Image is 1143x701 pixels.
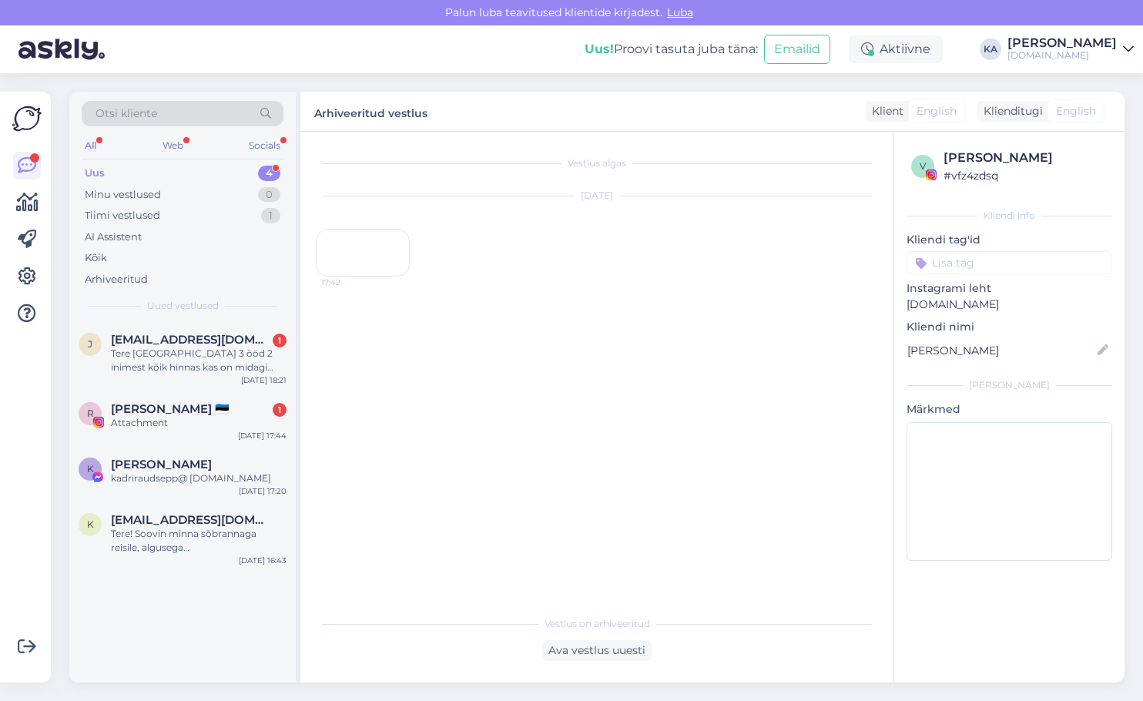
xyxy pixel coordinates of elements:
div: Kliendi info [907,209,1112,223]
p: Kliendi nimi [907,319,1112,335]
label: Arhiveeritud vestlus [314,101,427,122]
span: K [87,518,94,530]
div: [DATE] [316,189,878,203]
div: Proovi tasuta juba täna: [585,40,758,59]
div: Web [159,136,186,156]
div: 4 [258,166,280,181]
div: [DATE] 17:20 [239,485,287,497]
div: Tiimi vestlused [85,208,160,223]
div: Ava vestlus uuesti [542,640,652,661]
div: All [82,136,99,156]
div: [DATE] 17:44 [238,430,287,441]
p: Instagrami leht [907,280,1112,297]
span: Otsi kliente [96,106,157,122]
div: 0 [258,187,280,203]
div: 1 [273,403,287,417]
div: Vestlus algas [316,156,878,170]
div: Tere! Soovin minna sõbrannaga reisile, algusega [GEOGRAPHIC_DATA] umbes kuskil [DATE]-[DATE] AI/U... [111,527,287,555]
div: Arhiveeritud [85,272,148,287]
div: [PERSON_NAME] [907,378,1112,392]
p: Märkmed [907,401,1112,418]
span: 17:42 [321,277,379,288]
div: 1 [261,208,280,223]
div: Attachment [111,416,287,430]
span: Luba [662,5,698,19]
div: [PERSON_NAME] [1007,37,1117,49]
p: [DOMAIN_NAME] [907,297,1112,313]
div: Kõik [85,250,107,266]
span: K [87,463,94,475]
div: Aktiivne [849,35,943,63]
span: Kerli.pelt@gmail.com [111,513,271,527]
a: [PERSON_NAME][DOMAIN_NAME] [1007,37,1134,62]
span: Vestlus on arhiveeritud [545,617,650,631]
span: Kadri Raudsepp [111,458,212,471]
span: j [88,338,92,350]
span: janek.suurkytt@gmail.com [111,333,271,347]
span: R [87,408,94,419]
div: kadriraudsepp@ [DOMAIN_NAME] [111,471,287,485]
div: [DATE] 18:21 [241,374,287,386]
div: Uus [85,166,105,181]
div: 1 [273,334,287,347]
span: English [917,103,957,119]
div: Klienditugi [977,103,1043,119]
p: Kliendi tag'id [907,232,1112,248]
span: v [920,160,926,172]
span: English [1056,103,1096,119]
div: [DATE] 16:43 [239,555,287,566]
div: Socials [246,136,283,156]
div: Klient [866,103,903,119]
div: KA [980,39,1001,60]
div: [PERSON_NAME] [944,149,1108,167]
button: Emailid [764,35,830,64]
div: Tere [GEOGRAPHIC_DATA] 3 ööd 2 inimest kõik hinnas kas on midagi pakkuda ? [111,347,287,374]
div: # vfz4zdsq [944,167,1108,184]
div: Minu vestlused [85,187,161,203]
b: Uus! [585,42,614,56]
input: Lisa nimi [907,342,1094,359]
div: AI Assistent [85,230,142,245]
div: [DOMAIN_NAME] [1007,49,1117,62]
span: Riina Kirss 🇪🇪 [111,402,230,416]
input: Lisa tag [907,251,1112,274]
img: Askly Logo [12,104,42,133]
span: Uued vestlused [147,299,219,313]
